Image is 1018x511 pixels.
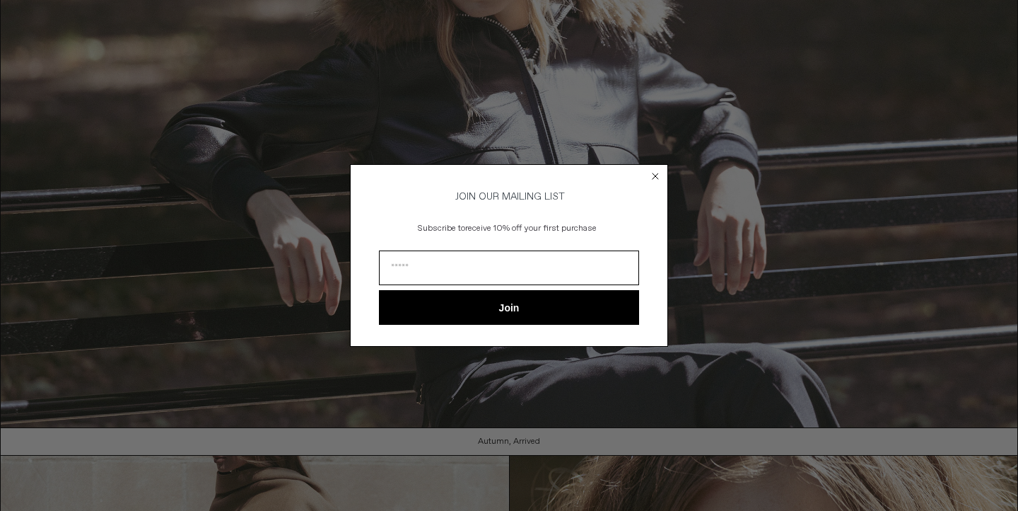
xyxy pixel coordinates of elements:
[379,290,639,325] button: Join
[418,223,465,234] span: Subscribe to
[465,223,597,234] span: receive 10% off your first purchase
[648,169,662,183] button: Close dialog
[453,190,565,203] span: JOIN OUR MAILING LIST
[379,251,639,285] input: Email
